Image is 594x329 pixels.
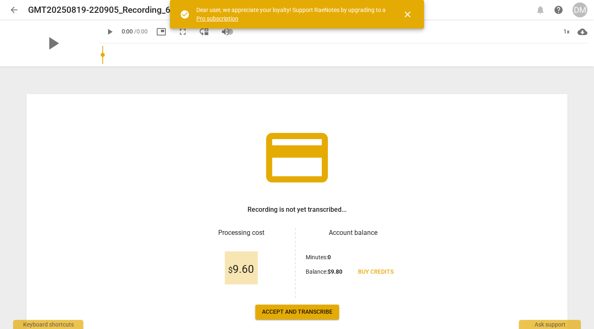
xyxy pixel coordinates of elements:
span: help [554,5,563,15]
a: Buy credits [351,265,400,279]
span: Accept and transcribe [262,308,332,316]
div: Dear user, we appreciate your loyalty! Support RaeNotes by upgrading to a [196,6,388,23]
button: Close [398,5,417,24]
span: close [403,9,412,19]
b: 0 [328,254,331,260]
a: Help [551,2,566,17]
div: 1x [559,25,574,38]
span: $ [228,265,233,275]
div: Ask support [519,320,581,329]
button: Picture in picture [154,24,169,39]
span: play_arrow [105,27,115,37]
h3: Recording is not yet transcribed... [247,205,346,215]
span: check_circle [180,9,190,19]
button: Play [102,24,117,39]
h3: Processing cost [194,228,288,238]
button: Volume [218,24,233,39]
span: cloud_download [577,27,587,37]
p: Balance : [306,267,342,276]
div: Keyboard shortcuts [13,320,83,329]
span: play_arrow [42,33,64,54]
h3: Account balance [306,228,400,238]
span: arrow_back [9,5,19,15]
button: DM [573,2,587,17]
button: Fullscreen [175,24,190,39]
span: 9.60 [228,263,254,276]
span: / 0:00 [134,28,148,35]
span: Buy credits [358,268,394,276]
p: Minutes : [306,253,331,262]
button: Accept and transcribe [255,305,339,320]
b: $ 9.80 [328,268,342,275]
span: credit_card [260,121,334,195]
span: picture_in_picture [156,27,166,37]
span: 0:00 [122,28,133,35]
button: View player as separate pane [197,24,212,39]
span: volume_up [221,27,231,37]
span: fullscreen [178,27,188,37]
a: Pro subscription [196,15,238,22]
h2: GMT20250819-220905_Recording_640x360 [28,5,200,15]
span: move_down [199,27,209,37]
